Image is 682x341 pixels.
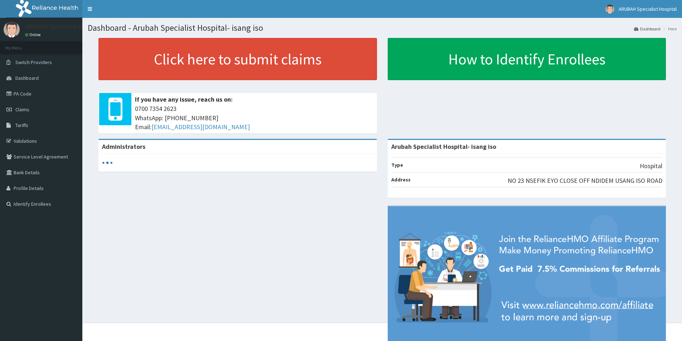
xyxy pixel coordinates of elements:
[98,38,377,80] a: Click here to submit claims
[102,157,113,168] svg: audio-loading
[391,176,411,183] b: Address
[88,23,677,33] h1: Dashboard - Arubah Specialist Hospital- isang iso
[15,75,39,81] span: Dashboard
[15,59,52,65] span: Switch Providers
[605,5,614,14] img: User Image
[135,104,373,132] span: 0700 7354 2623 WhatsApp: [PHONE_NUMBER] Email:
[508,176,662,185] p: NO 23 NSEFIK EYO CLOSE OFF NDIDEM USANG ISO ROAD
[391,142,496,151] strong: Arubah Specialist Hospital- isang iso
[634,26,661,32] a: Dashboard
[151,123,250,131] a: [EMAIL_ADDRESS][DOMAIN_NAME]
[102,142,145,151] b: Administrators
[391,162,403,168] b: Type
[4,21,20,38] img: User Image
[25,32,42,37] a: Online
[25,23,102,30] p: ARUBAH Specialist Hospital
[661,26,677,32] li: Here
[388,38,666,80] a: How to Identify Enrollees
[640,161,662,171] p: Hospital
[135,95,233,103] b: If you have any issue, reach us on:
[619,6,677,12] span: ARUBAH Specialist Hospital
[15,122,28,128] span: Tariffs
[15,106,29,113] span: Claims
